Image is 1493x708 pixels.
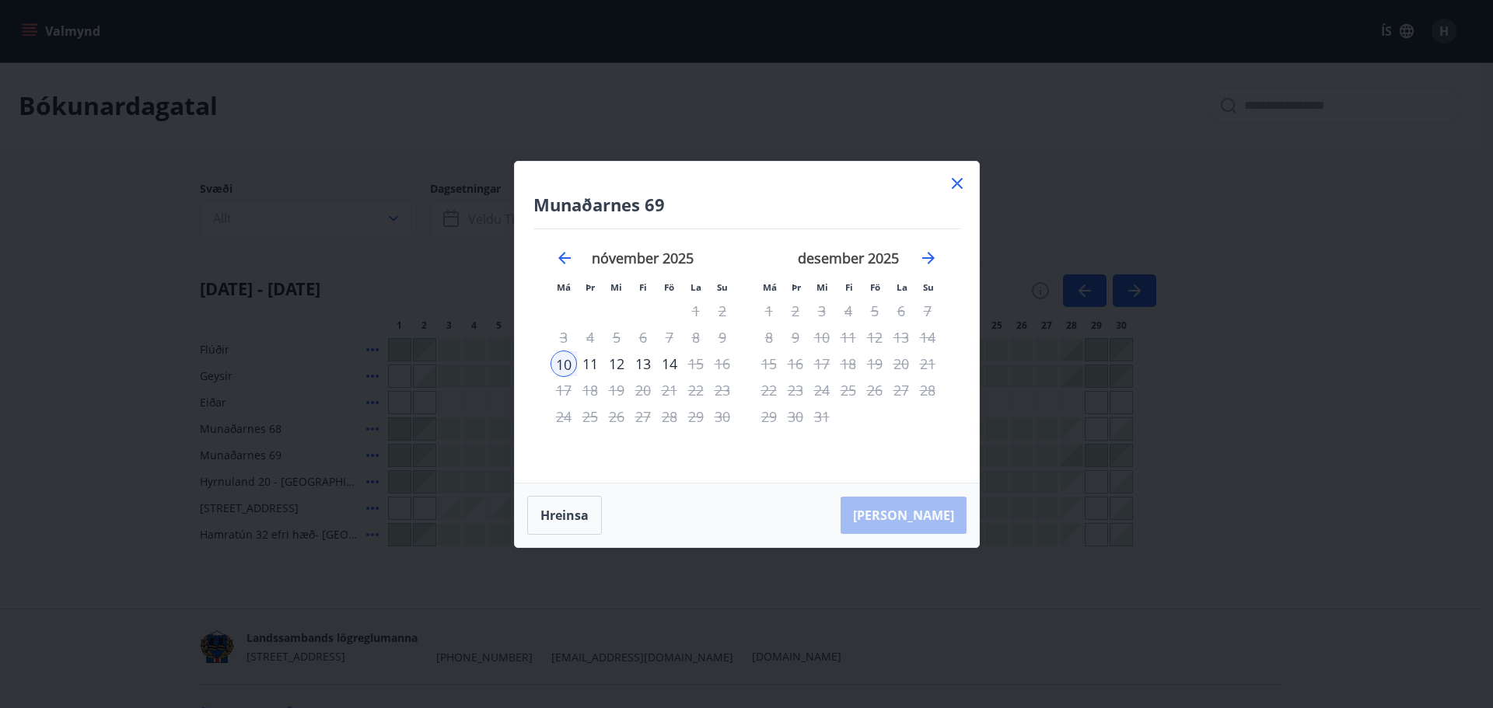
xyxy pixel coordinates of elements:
[862,351,888,377] td: Not available. föstudagur, 19. desember 2025
[664,281,674,293] small: Fö
[683,351,709,377] td: Not available. laugardagur, 15. nóvember 2025
[763,281,777,293] small: Má
[551,377,577,403] td: Not available. mánudagur, 17. nóvember 2025
[782,377,809,403] td: Not available. þriðjudagur, 23. desember 2025
[845,281,853,293] small: Fi
[914,351,941,377] td: Not available. sunnudagur, 21. desember 2025
[709,377,736,403] td: Not available. sunnudagur, 23. nóvember 2025
[809,403,835,430] td: Not available. miðvikudagur, 31. desember 2025
[782,403,809,430] td: Not available. þriðjudagur, 30. desember 2025
[533,193,960,216] h4: Munaðarnes 69
[656,324,683,351] td: Not available. föstudagur, 7. nóvember 2025
[603,377,630,403] td: Not available. miðvikudagur, 19. nóvember 2025
[577,324,603,351] td: Not available. þriðjudagur, 4. nóvember 2025
[782,351,809,377] td: Not available. þriðjudagur, 16. desember 2025
[835,324,862,351] td: Not available. fimmtudagur, 11. desember 2025
[630,351,656,377] td: Choose fimmtudagur, 13. nóvember 2025 as your check-out date. It’s available.
[862,324,888,351] td: Not available. föstudagur, 12. desember 2025
[551,351,577,377] td: Selected as start date. mánudagur, 10. nóvember 2025
[756,351,782,377] td: Not available. mánudagur, 15. desember 2025
[656,403,683,430] td: Not available. föstudagur, 28. nóvember 2025
[603,351,630,377] div: 12
[835,351,862,377] td: Not available. fimmtudagur, 18. desember 2025
[630,377,656,403] td: Not available. fimmtudagur, 20. nóvember 2025
[610,281,622,293] small: Mi
[533,229,960,464] div: Calendar
[683,324,709,351] td: Not available. laugardagur, 8. nóvember 2025
[656,351,683,377] td: Choose föstudagur, 14. nóvember 2025 as your check-out date. It’s available.
[756,403,782,430] td: Not available. mánudagur, 29. desember 2025
[756,324,782,351] td: Not available. mánudagur, 8. desember 2025
[798,249,899,267] strong: desember 2025
[691,281,701,293] small: La
[683,377,709,403] td: Not available. laugardagur, 22. nóvember 2025
[809,298,835,324] td: Not available. miðvikudagur, 3. desember 2025
[809,324,835,351] td: Not available. miðvikudagur, 10. desember 2025
[923,281,934,293] small: Su
[897,281,907,293] small: La
[809,351,835,377] td: Not available. miðvikudagur, 17. desember 2025
[809,377,835,403] td: Not available. miðvikudagur, 24. desember 2025
[603,351,630,377] td: Choose miðvikudagur, 12. nóvember 2025 as your check-out date. It’s available.
[756,298,782,324] td: Not available. mánudagur, 1. desember 2025
[630,403,656,430] td: Not available. fimmtudagur, 27. nóvember 2025
[656,351,683,377] div: Aðeins útritun í boði
[782,403,809,430] div: Aðeins útritun í boði
[862,377,888,403] td: Not available. föstudagur, 26. desember 2025
[656,377,683,403] td: Not available. föstudagur, 21. nóvember 2025
[603,403,630,430] td: Not available. miðvikudagur, 26. nóvember 2025
[782,324,809,351] td: Not available. þriðjudagur, 9. desember 2025
[709,298,736,324] td: Not available. sunnudagur, 2. nóvember 2025
[577,377,603,403] td: Not available. þriðjudagur, 18. nóvember 2025
[888,351,914,377] td: Not available. laugardagur, 20. desember 2025
[527,496,602,535] button: Hreinsa
[577,403,603,430] td: Not available. þriðjudagur, 25. nóvember 2025
[870,281,880,293] small: Fö
[551,351,577,377] div: 10
[586,281,595,293] small: Þr
[888,298,914,324] td: Not available. laugardagur, 6. desember 2025
[592,249,694,267] strong: nóvember 2025
[551,403,577,430] td: Not available. mánudagur, 24. nóvember 2025
[709,351,736,377] td: Not available. sunnudagur, 16. nóvember 2025
[919,249,938,267] div: Move forward to switch to the next month.
[630,351,656,377] div: 13
[603,324,630,351] td: Not available. miðvikudagur, 5. nóvember 2025
[835,377,862,403] td: Not available. fimmtudagur, 25. desember 2025
[756,377,782,403] td: Not available. mánudagur, 22. desember 2025
[782,298,809,324] td: Not available. þriðjudagur, 2. desember 2025
[551,324,577,351] td: Not available. mánudagur, 3. nóvember 2025
[862,298,888,324] td: Not available. föstudagur, 5. desember 2025
[914,298,941,324] td: Not available. sunnudagur, 7. desember 2025
[709,403,736,430] td: Not available. sunnudagur, 30. nóvember 2025
[717,281,728,293] small: Su
[577,351,603,377] td: Choose þriðjudagur, 11. nóvember 2025 as your check-out date. It’s available.
[639,281,647,293] small: Fi
[656,324,683,351] div: Aðeins útritun í boði
[577,351,603,377] div: 11
[683,298,709,324] td: Not available. laugardagur, 1. nóvember 2025
[914,377,941,403] td: Not available. sunnudagur, 28. desember 2025
[862,324,888,351] div: Aðeins útritun í boði
[835,298,862,324] td: Not available. fimmtudagur, 4. desember 2025
[630,324,656,351] td: Not available. fimmtudagur, 6. nóvember 2025
[888,324,914,351] td: Not available. laugardagur, 13. desember 2025
[557,281,571,293] small: Má
[914,324,941,351] td: Not available. sunnudagur, 14. desember 2025
[816,281,828,293] small: Mi
[792,281,801,293] small: Þr
[709,324,736,351] td: Not available. sunnudagur, 9. nóvember 2025
[683,403,709,430] td: Not available. laugardagur, 29. nóvember 2025
[555,249,574,267] div: Move backward to switch to the previous month.
[888,377,914,403] td: Not available. laugardagur, 27. desember 2025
